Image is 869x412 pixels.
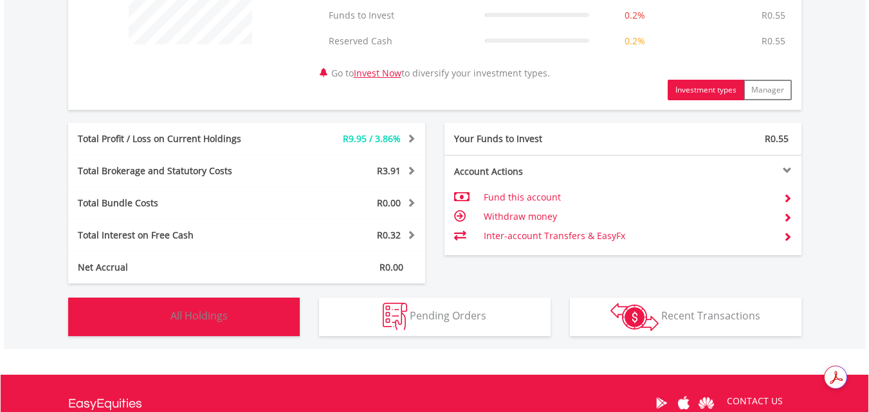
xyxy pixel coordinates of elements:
[68,229,277,242] div: Total Interest on Free Cash
[596,28,674,54] td: 0.2%
[570,298,801,336] button: Recent Transactions
[377,229,401,241] span: R0.32
[380,261,403,273] span: R0.00
[765,132,789,145] span: R0.55
[444,132,623,145] div: Your Funds to Invest
[319,298,551,336] button: Pending Orders
[610,303,659,331] img: transactions-zar-wht.png
[322,3,479,28] td: Funds to Invest
[354,67,401,79] a: Invest Now
[383,303,407,330] img: pending_instructions-wht.png
[484,207,773,226] td: Withdraw money
[484,226,773,246] td: Inter-account Transfers & EasyFx
[484,188,773,207] td: Fund this account
[140,303,168,330] img: holdings-wht.png
[68,132,277,145] div: Total Profit / Loss on Current Holdings
[755,3,792,28] td: R0.55
[170,309,228,323] span: All Holdings
[444,165,623,178] div: Account Actions
[68,261,277,274] div: Net Accrual
[755,28,792,54] td: R0.55
[322,28,479,54] td: Reserved Cash
[68,165,277,177] div: Total Brokerage and Statutory Costs
[410,309,486,323] span: Pending Orders
[343,132,401,145] span: R9.95 / 3.86%
[668,80,744,100] button: Investment types
[68,197,277,210] div: Total Bundle Costs
[744,80,792,100] button: Manager
[377,197,401,209] span: R0.00
[661,309,760,323] span: Recent Transactions
[596,3,674,28] td: 0.2%
[68,298,300,336] button: All Holdings
[377,165,401,177] span: R3.91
